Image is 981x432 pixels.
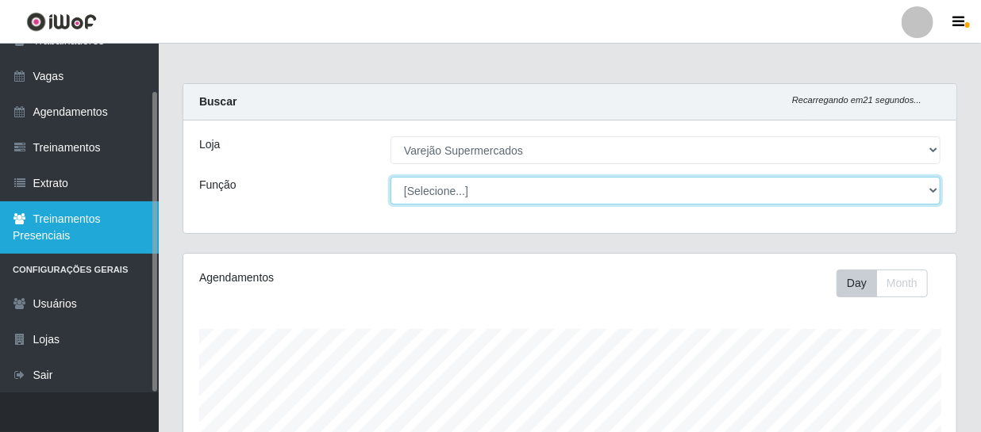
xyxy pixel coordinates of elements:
button: Day [837,270,877,297]
label: Função [199,177,237,193]
button: Month [876,270,928,297]
i: Recarregando em 21 segundos... [792,95,921,105]
strong: Buscar [199,95,237,108]
img: CoreUI Logo [26,12,97,32]
div: Toolbar with button groups [837,270,941,297]
div: Agendamentos [199,270,494,286]
label: Loja [199,136,220,153]
div: First group [837,270,928,297]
